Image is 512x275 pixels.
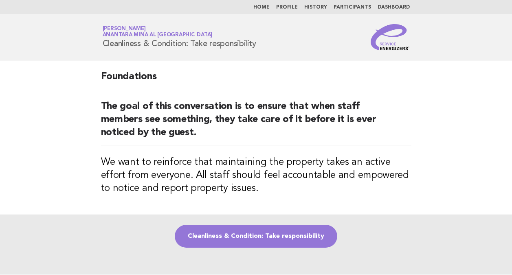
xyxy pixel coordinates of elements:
[101,70,411,90] h2: Foundations
[103,27,256,48] h1: Cleanliness & Condition: Take responsibility
[103,33,213,38] span: Anantara Mina al [GEOGRAPHIC_DATA]
[101,156,411,195] h3: We want to reinforce that maintaining the property takes an active effort from everyone. All staf...
[378,5,410,10] a: Dashboard
[371,24,410,50] img: Service Energizers
[101,100,411,146] h2: The goal of this conversation is to ensure that when staff members see something, they take care ...
[253,5,270,10] a: Home
[304,5,327,10] a: History
[175,225,337,248] a: Cleanliness & Condition: Take responsibility
[103,26,213,38] a: [PERSON_NAME]Anantara Mina al [GEOGRAPHIC_DATA]
[276,5,298,10] a: Profile
[334,5,371,10] a: Participants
